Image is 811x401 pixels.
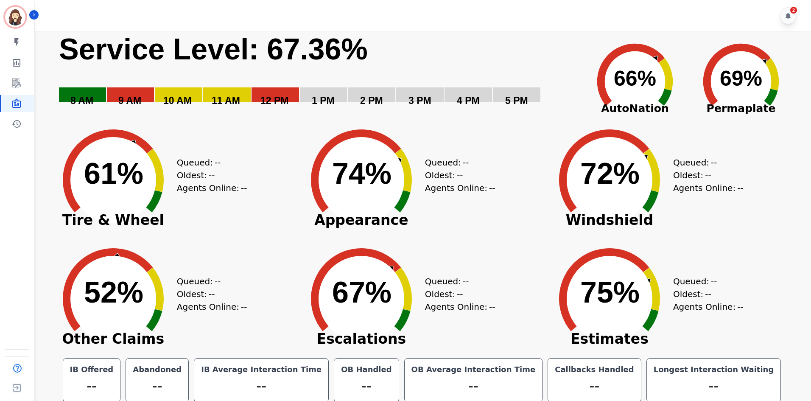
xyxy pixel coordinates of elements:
span: -- [463,275,469,288]
div: -- [131,376,183,397]
text: 5 PM [505,95,528,106]
text: 9 AM [118,95,141,106]
text: 66% [614,67,656,90]
div: -- [553,376,636,397]
div: -- [339,376,393,397]
div: Queued: [177,275,241,288]
div: IB Offered [68,364,115,376]
div: Oldest: [177,288,241,300]
svg: Service Level: 0% [58,31,580,118]
span: AutoNation [582,101,688,117]
div: 2 [790,7,797,14]
span: Appearance [298,216,425,224]
div: Agents Online: [425,300,497,313]
div: -- [652,376,776,397]
div: -- [68,376,115,397]
div: Queued: [425,275,489,288]
span: Estimates [546,335,673,343]
text: 4 PM [457,95,480,106]
div: Queued: [673,275,737,288]
text: 2 PM [360,95,383,106]
div: Queued: [673,156,737,169]
text: 3 PM [408,95,431,106]
div: Agents Online: [673,182,745,194]
div: IB Average Interaction Time [199,364,323,376]
div: Oldest: [177,169,241,182]
span: -- [711,275,717,288]
span: -- [705,288,711,300]
span: Other Claims [50,335,177,343]
div: OB Average Interaction Time [410,364,537,376]
span: -- [711,156,717,169]
div: Queued: [177,156,241,169]
span: -- [737,300,743,313]
span: Permaplate [688,101,794,117]
text: Service Level: 67.36% [59,33,368,66]
div: Oldest: [673,169,737,182]
span: -- [241,300,247,313]
text: 61% [84,157,143,190]
div: Agents Online: [177,182,249,194]
span: -- [737,182,743,194]
div: Abandoned [131,364,183,376]
text: 67% [332,276,392,309]
span: -- [457,169,463,182]
div: Oldest: [425,288,489,300]
text: 12 PM [260,95,288,106]
span: -- [209,169,215,182]
text: 75% [580,276,640,309]
text: 72% [580,157,640,190]
div: -- [410,376,537,397]
span: Windshield [546,216,673,224]
text: 1 PM [312,95,335,106]
span: -- [215,275,221,288]
text: 10 AM [163,95,192,106]
text: 11 AM [212,95,240,106]
div: Oldest: [425,169,489,182]
span: -- [489,182,495,194]
span: Escalations [298,335,425,343]
span: -- [489,300,495,313]
div: Agents Online: [673,300,745,313]
div: -- [199,376,323,397]
div: Longest Interaction Waiting [652,364,776,376]
span: -- [705,169,711,182]
span: -- [463,156,469,169]
img: Bordered avatar [5,7,25,27]
div: OB Handled [339,364,393,376]
span: -- [457,288,463,300]
span: Tire & Wheel [50,216,177,224]
div: Agents Online: [177,300,249,313]
text: 52% [84,276,143,309]
text: 74% [332,157,392,190]
span: -- [241,182,247,194]
text: 69% [720,67,762,90]
div: Queued: [425,156,489,169]
span: -- [209,288,215,300]
text: 8 AM [70,95,93,106]
div: Agents Online: [425,182,497,194]
div: Callbacks Handled [553,364,636,376]
span: -- [215,156,221,169]
div: Oldest: [673,288,737,300]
